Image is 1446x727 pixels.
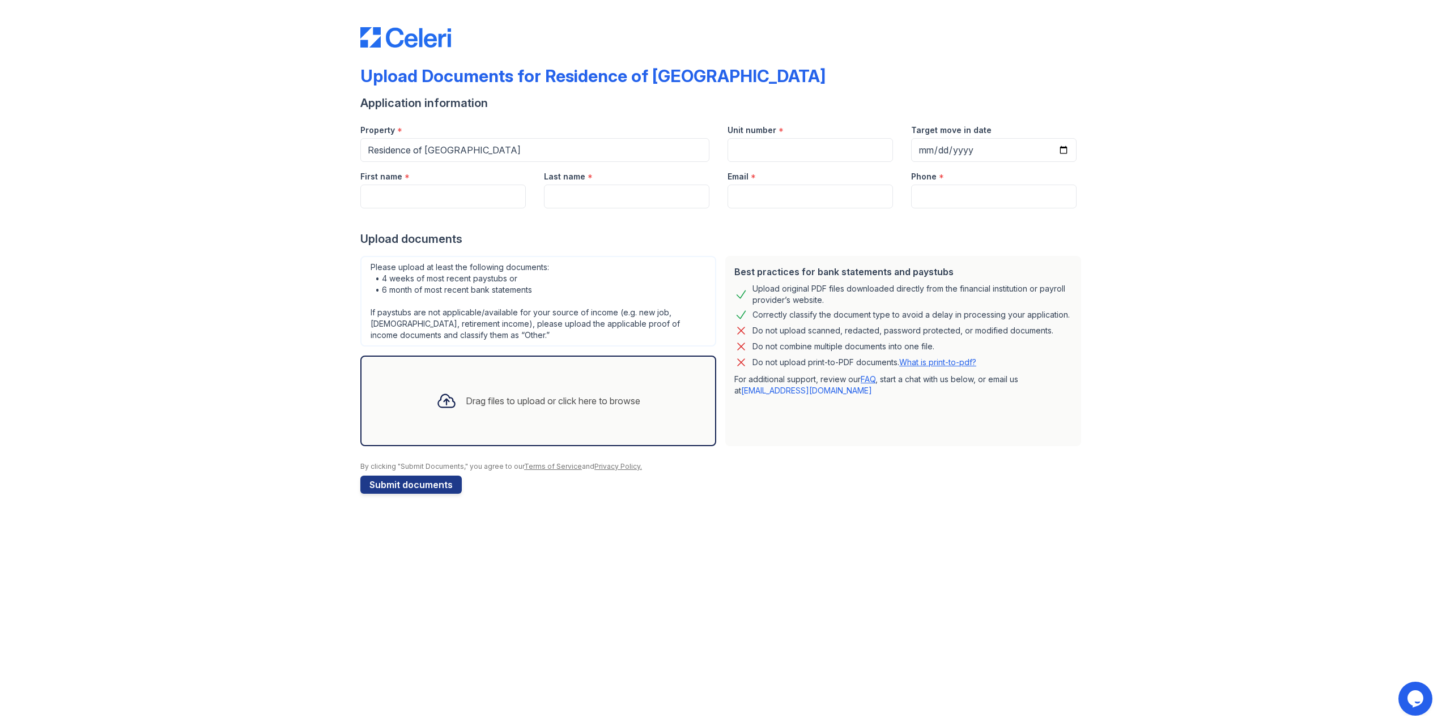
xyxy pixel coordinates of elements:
[360,27,451,48] img: CE_Logo_Blue-a8612792a0a2168367f1c8372b55b34899dd931a85d93a1a3d3e32e68fde9ad4.png
[360,476,462,494] button: Submit documents
[360,66,826,86] div: Upload Documents for Residence of [GEOGRAPHIC_DATA]
[360,125,395,136] label: Property
[360,231,1086,247] div: Upload documents
[360,171,402,182] label: First name
[728,171,748,182] label: Email
[524,462,582,471] a: Terms of Service
[360,462,1086,471] div: By clicking "Submit Documents," you agree to our and
[752,324,1053,337] div: Do not upload scanned, redacted, password protected, or modified documents.
[741,386,872,395] a: [EMAIL_ADDRESS][DOMAIN_NAME]
[752,357,976,368] p: Do not upload print-to-PDF documents.
[466,394,640,408] div: Drag files to upload or click here to browse
[734,374,1072,396] p: For additional support, review our , start a chat with us below, or email us at
[861,374,875,384] a: FAQ
[360,256,716,347] div: Please upload at least the following documents: • 4 weeks of most recent paystubs or • 6 month of...
[728,125,776,136] label: Unit number
[360,95,1086,111] div: Application information
[899,357,976,367] a: What is print-to-pdf?
[911,125,992,136] label: Target move in date
[911,171,937,182] label: Phone
[544,171,585,182] label: Last name
[752,340,934,353] div: Do not combine multiple documents into one file.
[734,265,1072,279] div: Best practices for bank statements and paystubs
[1398,682,1435,716] iframe: chat widget
[594,462,642,471] a: Privacy Policy.
[752,308,1070,322] div: Correctly classify the document type to avoid a delay in processing your application.
[752,283,1072,306] div: Upload original PDF files downloaded directly from the financial institution or payroll provider’...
